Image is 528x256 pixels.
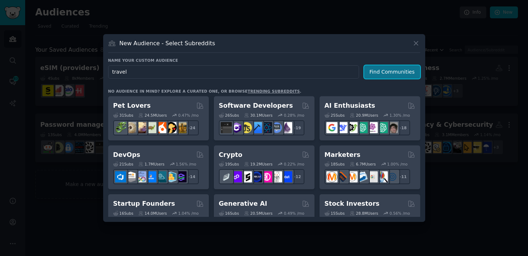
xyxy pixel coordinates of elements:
div: 20.5M Users [244,211,272,216]
img: csharp [231,122,242,133]
img: herpetology [115,122,126,133]
div: 31 Sub s [113,113,133,118]
div: 19 Sub s [219,162,239,167]
img: MarketingResearch [377,171,388,182]
img: elixir [281,122,292,133]
h2: DevOps [113,150,141,159]
h2: AI Enthusiasts [325,101,375,110]
div: 0.28 % /mo [284,113,304,118]
div: 1.30 % /mo [390,113,410,118]
div: 6.7M Users [350,162,376,167]
img: ethstaker [241,171,252,182]
img: chatgpt_prompts_ [377,122,388,133]
div: + 12 [289,169,304,184]
div: 26 Sub s [219,113,239,118]
button: Find Communities [364,65,420,79]
div: 16 Sub s [219,211,239,216]
img: AskComputerScience [271,122,282,133]
div: 21 Sub s [113,162,133,167]
img: 0xPolygon [231,171,242,182]
h2: Software Developers [219,101,293,110]
img: learnjavascript [241,122,252,133]
img: AWS_Certified_Experts [125,171,136,182]
div: No audience in mind? Explore a curated one, or browse . [108,89,302,94]
img: GoogleGeminiAI [326,122,338,133]
img: azuredevops [115,171,126,182]
img: defiblockchain [261,171,272,182]
img: dogbreed [175,122,187,133]
h2: Crypto [219,150,243,159]
img: DevOpsLinks [145,171,156,182]
img: bigseo [336,171,348,182]
img: leopardgeckos [135,122,146,133]
img: OpenAIDev [367,122,378,133]
div: + 19 [289,120,304,135]
img: content_marketing [326,171,338,182]
div: 1.56 % /mo [176,162,196,167]
img: ArtificalIntelligence [387,122,398,133]
div: 16 Sub s [113,211,133,216]
div: + 24 [184,120,199,135]
div: 28.8M Users [350,211,378,216]
img: CryptoNews [271,171,282,182]
div: 14.0M Users [138,211,167,216]
img: AItoolsCatalog [346,122,358,133]
div: 25 Sub s [325,113,345,118]
img: software [221,122,232,133]
img: turtle [145,122,156,133]
h2: Generative AI [219,199,267,208]
div: 24.5M Users [138,113,167,118]
div: 19.2M Users [244,162,272,167]
div: 0.49 % /mo [284,211,304,216]
img: defi_ [281,171,292,182]
img: iOSProgramming [251,122,262,133]
div: 30.1M Users [244,113,272,118]
img: DeepSeek [336,122,348,133]
h3: New Audience - Select Subreddits [119,39,215,47]
img: ethfinance [221,171,232,182]
img: OnlineMarketing [387,171,398,182]
div: 0.22 % /mo [284,162,304,167]
img: chatgpt_promptDesign [357,122,368,133]
h2: Marketers [325,150,361,159]
img: PlatformEngineers [175,171,187,182]
img: googleads [367,171,378,182]
div: 0.47 % /mo [178,113,199,118]
div: + 18 [395,120,410,135]
img: PetAdvice [165,122,176,133]
img: cockatiel [155,122,166,133]
h2: Pet Lovers [113,101,151,110]
img: reactnative [261,122,272,133]
img: aws_cdk [165,171,176,182]
div: 1.04 % /mo [178,211,199,216]
img: Docker_DevOps [135,171,146,182]
div: 18 Sub s [325,162,345,167]
img: web3 [251,171,262,182]
div: + 14 [184,169,199,184]
h2: Startup Founders [113,199,175,208]
div: + 11 [395,169,410,184]
div: 1.00 % /mo [387,162,408,167]
a: trending subreddits [248,89,300,93]
img: ballpython [125,122,136,133]
h2: Stock Investors [325,199,380,208]
input: Pick a short name, like "Digital Marketers" or "Movie-Goers" [108,65,359,79]
div: 15 Sub s [325,211,345,216]
img: Emailmarketing [357,171,368,182]
h3: Name your custom audience [108,58,420,63]
div: 20.9M Users [350,113,378,118]
img: AskMarketing [346,171,358,182]
div: 0.56 % /mo [390,211,410,216]
div: 1.7M Users [138,162,165,167]
img: platformengineering [155,171,166,182]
